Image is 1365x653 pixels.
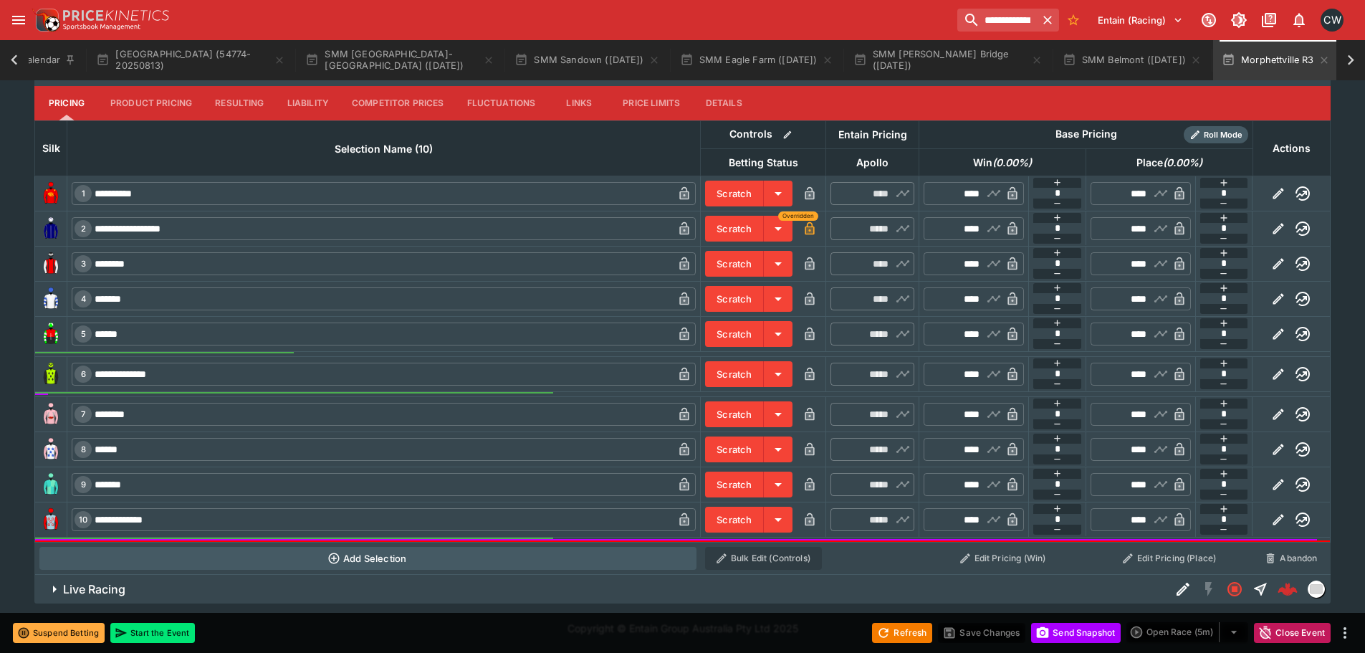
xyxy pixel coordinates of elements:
img: runner 4 [39,287,62,310]
span: Place(0.00%) [1121,154,1218,171]
button: SGM Disabled [1196,576,1222,602]
span: 5 [78,329,89,339]
button: Scratch [705,401,764,427]
button: Scratch [705,437,764,462]
button: SMM Sandown ([DATE]) [506,40,668,80]
span: 8 [78,444,89,454]
span: Overridden [782,211,814,221]
button: Links [547,86,611,120]
img: runner 10 [39,508,62,531]
button: No Bookmarks [1062,9,1085,32]
span: 6 [78,369,89,379]
span: 10 [76,515,90,525]
button: Fluctuations [456,86,547,120]
button: SMM [GEOGRAPHIC_DATA]-[GEOGRAPHIC_DATA] ([DATE]) [297,40,503,80]
button: Select Tenant [1089,9,1192,32]
button: Liability [276,86,340,120]
a: 66ab5829-1200-45c1-9a0a-c2cef229a19e [1273,575,1302,604]
h6: Live Racing [63,582,125,597]
button: Send Snapshot [1031,623,1121,643]
button: Notifications [1286,7,1312,33]
button: open drawer [6,7,32,33]
span: 7 [78,409,88,419]
span: 9 [78,480,89,490]
button: Scratch [705,361,764,387]
button: Documentation [1256,7,1282,33]
div: split button [1126,622,1248,642]
button: Price Limits [611,86,691,120]
span: 3 [78,259,89,269]
div: Show/hide Price Roll mode configuration. [1184,126,1248,143]
em: ( 0.00 %) [992,154,1032,171]
th: Entain Pricing [826,120,919,148]
img: runner 5 [39,323,62,345]
button: Bulk Edit (Controls) [705,547,822,570]
button: Product Pricing [99,86,203,120]
button: SMM [PERSON_NAME] Bridge ([DATE]) [845,40,1051,80]
img: runner 6 [39,363,62,386]
th: Apollo [826,148,919,176]
div: liveracing [1308,581,1325,598]
button: Resulting [203,86,275,120]
button: Scratch [705,251,764,277]
button: Scratch [705,321,764,347]
img: runner 3 [39,252,62,275]
img: runner 1 [39,182,62,205]
button: Scratch [705,507,764,533]
button: Scratch [705,472,764,497]
button: Edit Detail [1170,576,1196,602]
button: Closed [1222,576,1247,602]
div: 66ab5829-1200-45c1-9a0a-c2cef229a19e [1278,579,1298,599]
em: ( 0.00 %) [1163,154,1202,171]
button: Bulk edit [778,125,797,144]
button: Close Event [1254,623,1331,643]
button: Scratch [705,181,764,206]
button: Refresh [872,623,932,643]
img: PriceKinetics Logo [32,6,60,34]
span: Win(0.00%) [957,154,1048,171]
button: Pricing [34,86,99,120]
button: Add Selection [39,547,696,570]
span: Roll Mode [1198,129,1248,141]
svg: Closed [1226,581,1243,598]
th: Actions [1253,120,1330,176]
input: search [957,9,1036,32]
button: Competitor Prices [340,86,456,120]
button: Live Racing [34,575,1170,604]
div: Clint Wallis [1321,9,1344,32]
th: Silk [35,120,67,176]
button: Straight [1247,576,1273,602]
img: runner 8 [39,438,62,461]
img: Sportsbook Management [63,24,140,30]
button: SMM Belmont ([DATE]) [1054,40,1210,80]
button: [GEOGRAPHIC_DATA] (54774-20250813) [87,40,294,80]
img: logo-cerberus--red.svg [1278,579,1298,599]
button: Abandon [1257,547,1326,570]
img: liveracing [1308,581,1324,597]
th: Controls [701,120,826,148]
span: Betting Status [713,154,814,171]
div: Base Pricing [1050,125,1123,143]
button: SMM Eagle Farm ([DATE]) [671,40,842,80]
span: 4 [78,294,89,304]
img: runner 2 [39,217,62,240]
button: Details [691,86,756,120]
button: Start the Event [110,623,195,643]
img: runner 7 [39,403,62,426]
span: 2 [78,224,89,234]
button: Connected to PK [1196,7,1222,33]
button: Suspend Betting [13,623,105,643]
button: Edit Pricing (Win) [924,547,1082,570]
button: Edit Pricing (Place) [1091,547,1249,570]
img: runner 9 [39,473,62,496]
button: Morphettville R3 [1213,40,1338,80]
button: Clint Wallis [1316,4,1348,36]
button: Toggle light/dark mode [1226,7,1252,33]
button: Scratch [705,286,764,312]
button: more [1336,624,1354,642]
span: Selection Name (10) [319,140,449,158]
span: 1 [79,189,88,199]
img: PriceKinetics [63,10,169,21]
button: Scratch [705,216,764,242]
